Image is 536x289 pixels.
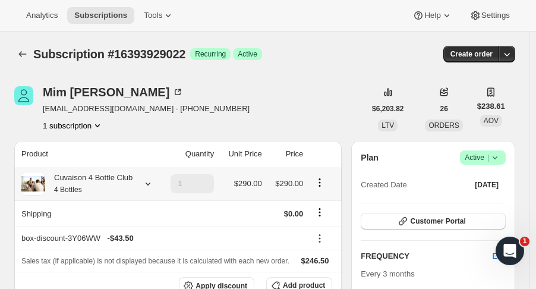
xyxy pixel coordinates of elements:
span: Created Date [361,179,406,191]
span: Active [238,49,257,59]
th: Shipping [14,200,158,227]
button: Edit [485,247,513,266]
h2: Plan [361,152,379,164]
span: - $43.50 [108,233,134,244]
button: Tools [137,7,181,24]
span: Tools [144,11,162,20]
button: Settings [462,7,517,24]
span: ORDERS [428,121,459,130]
button: [DATE] [468,177,506,193]
span: Every 3 months [361,269,414,278]
button: Subscriptions [67,7,134,24]
button: Customer Portal [361,213,506,230]
span: $6,203.82 [372,104,403,114]
button: Analytics [19,7,65,24]
span: $290.00 [275,179,303,188]
span: Sales tax (if applicable) is not displayed because it is calculated with each new order. [21,257,289,265]
span: | [487,153,489,162]
span: AOV [484,117,499,125]
div: Cuvaison 4 Bottle Club [45,172,133,196]
span: Create order [450,49,493,59]
iframe: Intercom live chat [496,237,524,265]
span: 1 [520,237,529,246]
button: Shipping actions [310,206,329,219]
button: Product actions [43,120,103,131]
span: $290.00 [234,179,262,188]
button: Product actions [310,176,329,189]
button: Create order [443,46,500,62]
span: $246.50 [301,256,329,265]
button: 26 [433,100,455,117]
button: Help [405,7,459,24]
span: [EMAIL_ADDRESS][DOMAIN_NAME] · [PHONE_NUMBER] [43,103,250,115]
th: Price [266,141,307,167]
button: $6,203.82 [365,100,411,117]
th: Unit Price [217,141,266,167]
div: Mim [PERSON_NAME] [43,86,184,98]
small: 4 Bottles [54,186,82,194]
span: Customer Portal [410,216,465,226]
span: [DATE] [475,180,499,190]
th: Quantity [158,141,217,167]
span: Active [465,152,501,164]
button: Subscriptions [14,46,31,62]
span: Settings [481,11,510,20]
span: LTV [381,121,394,130]
span: Analytics [26,11,58,20]
span: Subscriptions [74,11,127,20]
span: $0.00 [284,209,304,218]
span: Help [424,11,440,20]
span: 26 [440,104,447,114]
span: $238.61 [477,100,505,112]
span: Subscription #16393929022 [33,48,185,61]
span: Mim Flynn [14,86,33,105]
span: Edit [493,250,506,262]
th: Product [14,141,158,167]
span: Recurring [195,49,226,59]
h2: FREQUENCY [361,250,492,262]
div: box-discount-3Y06WW [21,233,303,244]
